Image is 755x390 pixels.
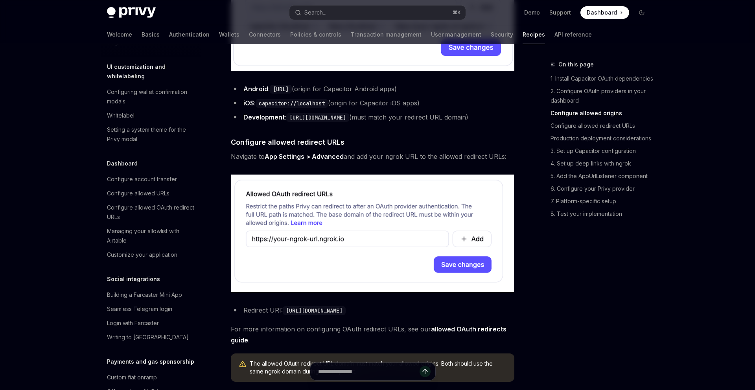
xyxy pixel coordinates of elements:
button: Toggle dark mode [635,6,648,19]
a: Configure allowed URLs [101,186,201,201]
li: : (origin for Capacitor iOS apps) [231,97,514,109]
a: Building a Farcaster Mini App [101,288,201,302]
button: Send message [420,366,431,377]
h5: UI customization and whitelabeling [107,62,201,81]
code: [URL][DOMAIN_NAME] [283,306,346,315]
button: Open search [289,6,466,20]
strong: Development [243,113,285,121]
a: Support [549,9,571,17]
li: : (origin for Capacitor Android apps) [231,83,514,94]
a: Login with Farcaster [101,316,201,330]
a: Security [491,25,513,44]
li: Redirect URI: [231,305,514,316]
div: Writing to [GEOGRAPHIC_DATA] [107,333,189,342]
a: Whitelabel [101,109,201,123]
input: Ask a question... [318,363,420,380]
span: Configure allowed redirect URLs [231,137,344,147]
a: Dashboard [580,6,629,19]
a: Connectors [249,25,281,44]
a: 6. Configure your Privy provider [551,182,654,195]
a: Writing to [GEOGRAPHIC_DATA] [101,330,201,344]
a: 2. Configure OAuth providers in your dashboard [551,85,654,107]
span: ⌘ K [453,9,461,16]
strong: Android [243,85,268,93]
a: Setting a system theme for the Privy modal [101,123,201,146]
span: On this page [558,60,594,69]
div: Configure account transfer [107,175,177,184]
span: For more information on configuring OAuth redirect URLs, see our . [231,324,514,346]
a: 1. Install Capacitor OAuth dependencies [551,72,654,85]
img: Dashboard settings showing allowed redirect URLs configuration [231,175,514,292]
code: capacitor://localhost [256,99,328,108]
div: Customize your application [107,250,177,259]
strong: App Settings > Advanced [265,153,344,160]
a: 5. Add the AppUrlListener component [551,170,654,182]
a: Configure account transfer [101,172,201,186]
a: User management [431,25,481,44]
img: dark logo [107,7,156,18]
div: Search... [304,8,326,17]
span: Dashboard [587,9,617,17]
a: Configure allowed OAuth redirect URLs [101,201,201,224]
div: Custom fiat onramp [107,373,157,382]
a: Customize your application [101,248,201,262]
h5: Payments and gas sponsorship [107,357,194,366]
div: Login with Farcaster [107,318,159,328]
a: Configure allowed redirect URLs [551,120,654,132]
code: [URL][DOMAIN_NAME] [286,113,349,122]
a: Transaction management [351,25,422,44]
a: API reference [554,25,592,44]
li: : (must match your redirect URL domain) [231,112,514,123]
code: [URL] [270,85,292,94]
a: 7. Platform-specific setup [551,195,654,208]
a: Authentication [169,25,210,44]
div: Configure allowed URLs [107,189,169,198]
div: Setting a system theme for the Privy modal [107,125,197,144]
h5: Social integrations [107,274,160,284]
a: Production deployment considerations [551,132,654,145]
div: Configure allowed OAuth redirect URLs [107,203,197,222]
a: 8. Test your implementation [551,208,654,220]
div: Building a Farcaster Mini App [107,290,182,300]
a: Configure allowed origins [551,107,654,120]
a: Welcome [107,25,132,44]
a: Demo [524,9,540,17]
a: 4. Set up deep links with ngrok [551,157,654,170]
a: Basics [142,25,160,44]
h5: Dashboard [107,159,138,168]
a: Seamless Telegram login [101,302,201,316]
div: Seamless Telegram login [107,304,172,314]
strong: iOS [243,99,254,107]
div: Configuring wallet confirmation modals [107,87,197,106]
a: Configuring wallet confirmation modals [101,85,201,109]
span: The allowed OAuth redirect URL domain must match your allowed origins. Both should use the same n... [250,360,506,375]
span: Navigate to and add your ngrok URL to the allowed redirect URLs: [231,151,514,162]
a: Custom fiat onramp [101,370,201,384]
a: Recipes [523,25,545,44]
a: Wallets [219,25,239,44]
div: Managing your allowlist with Airtable [107,226,197,245]
a: Managing your allowlist with Airtable [101,224,201,248]
a: Policies & controls [290,25,341,44]
a: 3. Set up Capacitor configuration [551,145,654,157]
div: Whitelabel [107,111,134,120]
